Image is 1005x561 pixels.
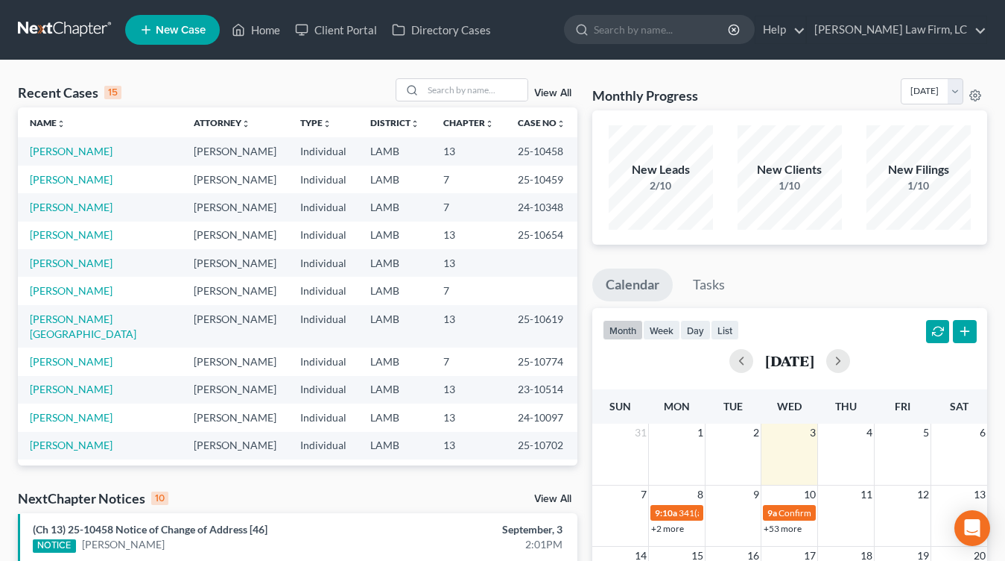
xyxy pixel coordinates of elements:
td: 25-10619 [506,305,577,348]
span: 8 [696,486,705,504]
span: 9:10a [655,507,677,518]
td: Individual [288,432,358,460]
a: Chapterunfold_more [443,117,494,128]
span: 12 [916,486,931,504]
td: 13 [431,376,506,404]
td: [PERSON_NAME] [182,348,288,375]
button: list [711,320,739,340]
span: Thu [835,400,857,413]
a: +2 more [651,523,684,534]
td: 23-10514 [506,376,577,404]
td: Individual [288,277,358,304]
a: Attorneyunfold_more [194,117,250,128]
td: LAMB [358,432,431,460]
input: Search by name... [594,16,730,43]
td: LAMB [358,249,431,277]
span: Fri [895,400,910,413]
td: 13 [431,404,506,431]
button: month [603,320,643,340]
a: View All [534,494,571,504]
td: LAMB [358,277,431,304]
div: 1/10 [738,178,842,193]
a: Calendar [592,269,673,301]
span: 7 [639,486,648,504]
a: Home [224,16,288,43]
td: 7 [431,277,506,304]
td: [PERSON_NAME] [182,249,288,277]
div: 10 [151,492,168,505]
td: 7 [431,193,506,221]
td: Individual [288,137,358,165]
a: [PERSON_NAME] Law Firm, LC [807,16,986,43]
span: 13 [972,486,987,504]
td: [PERSON_NAME] [182,222,288,249]
span: Sat [950,400,968,413]
div: New Leads [609,161,713,178]
div: Open Intercom Messenger [954,510,990,546]
td: LAMB [358,376,431,404]
div: New Filings [866,161,971,178]
a: [PERSON_NAME] [30,284,112,297]
div: September, 3 [396,522,562,537]
span: Sun [609,400,631,413]
span: 341(a) meeting for [PERSON_NAME] [679,507,822,518]
div: 2:01PM [396,537,562,552]
button: day [680,320,711,340]
i: unfold_more [57,119,66,128]
div: NOTICE [33,539,76,553]
td: 25-10458 [506,137,577,165]
td: [PERSON_NAME] [182,432,288,460]
td: Individual [288,376,358,404]
span: 1 [696,424,705,442]
td: Individual [288,249,358,277]
span: Wed [777,400,802,413]
td: 24-10097 [506,404,577,431]
a: [PERSON_NAME] [82,537,165,552]
i: unfold_more [485,119,494,128]
span: 9a [767,507,777,518]
span: Tue [723,400,743,413]
h3: Monthly Progress [592,87,698,104]
td: 13 [431,305,506,348]
td: Individual [288,460,358,487]
a: View All [534,88,571,98]
td: Individual [288,305,358,348]
td: 25-10702 [506,432,577,460]
td: 13 [431,137,506,165]
a: Nameunfold_more [30,117,66,128]
a: [PERSON_NAME] [30,383,112,395]
input: Search by name... [423,79,527,101]
td: 7 [431,166,506,193]
a: Directory Cases [384,16,498,43]
a: Client Portal [288,16,384,43]
div: 1/10 [866,178,971,193]
td: LAMB [358,222,431,249]
span: 3 [808,424,817,442]
div: NextChapter Notices [18,489,168,507]
a: Tasks [679,269,738,301]
span: 31 [633,424,648,442]
td: 25-10470 [506,460,577,487]
a: [PERSON_NAME] [30,257,112,269]
div: 15 [104,86,121,99]
td: [PERSON_NAME] [182,137,288,165]
td: LAMB [358,166,431,193]
a: (Ch 13) 25-10458 Notice of Change of Address [46] [33,523,267,536]
a: Typeunfold_more [300,117,332,128]
td: [PERSON_NAME] [182,166,288,193]
h2: [DATE] [765,353,814,369]
td: 25-10774 [506,348,577,375]
td: LAMB [358,404,431,431]
td: Individual [288,404,358,431]
i: unfold_more [557,119,565,128]
td: 25-10654 [506,222,577,249]
div: New Clients [738,161,842,178]
span: 6 [978,424,987,442]
a: Case Nounfold_more [518,117,565,128]
a: [PERSON_NAME] [30,201,112,213]
button: week [643,320,680,340]
td: 7 [431,348,506,375]
a: [PERSON_NAME] [30,228,112,241]
td: [PERSON_NAME] [182,193,288,221]
span: New Case [156,25,206,36]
